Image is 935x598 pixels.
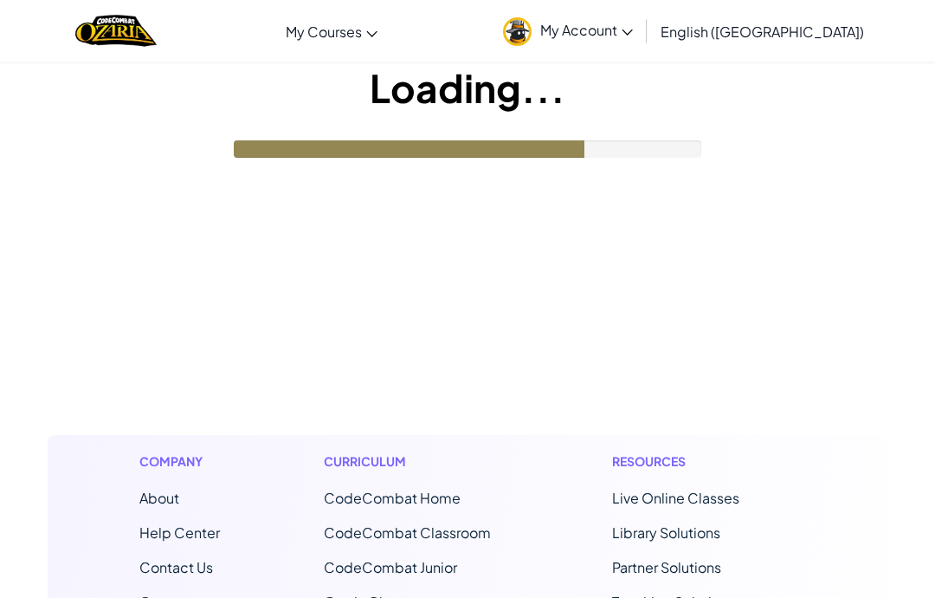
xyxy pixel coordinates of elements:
a: Help Center [139,523,220,542]
a: Partner Solutions [612,558,721,576]
a: Ozaria by CodeCombat logo [75,13,156,49]
a: About [139,489,179,507]
h1: Resources [612,452,796,471]
img: Home [75,13,156,49]
a: CodeCombat Classroom [324,523,491,542]
a: Live Online Classes [612,489,739,507]
span: My Courses [286,23,362,41]
a: My Courses [277,8,386,55]
h1: Company [139,452,220,471]
a: CodeCombat Junior [324,558,457,576]
span: CodeCombat Home [324,489,461,507]
a: Library Solutions [612,523,720,542]
span: English ([GEOGRAPHIC_DATA]) [661,23,864,41]
img: avatar [503,17,532,46]
a: My Account [494,3,642,58]
h1: Curriculum [324,452,508,471]
span: Contact Us [139,558,213,576]
a: English ([GEOGRAPHIC_DATA]) [652,8,873,55]
span: My Account [540,21,633,39]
